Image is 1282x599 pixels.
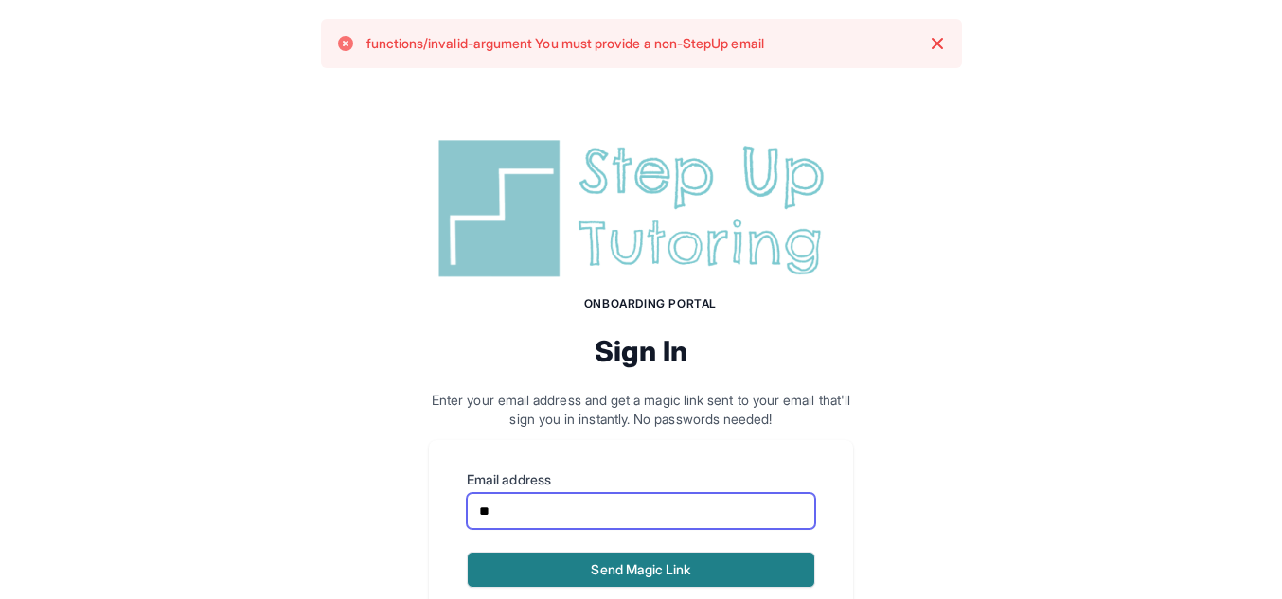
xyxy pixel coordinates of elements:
h1: Onboarding Portal [448,296,853,311]
img: Step Up Tutoring horizontal logo [429,132,853,285]
p: functions/invalid-argument You must provide a non-StepUp email [366,34,764,53]
label: Email address [467,470,815,489]
p: Enter your email address and get a magic link sent to your email that'll sign you in instantly. N... [429,391,853,429]
button: Send Magic Link [467,552,815,588]
h2: Sign In [429,334,853,368]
